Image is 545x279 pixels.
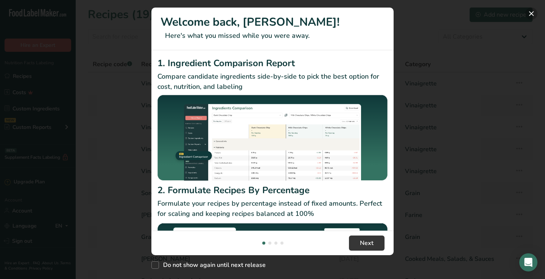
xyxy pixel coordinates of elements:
[349,236,385,251] button: Next
[157,183,388,197] h2: 2. Formulate Recipes By Percentage
[157,95,388,181] img: Ingredient Comparison Report
[160,31,385,41] p: Here's what you missed while you were away.
[160,14,385,31] h1: Welcome back, [PERSON_NAME]!
[360,239,374,248] span: Next
[519,253,537,271] div: Open Intercom Messenger
[159,261,266,269] span: Do not show again until next release
[157,56,388,70] h2: 1. Ingredient Comparison Report
[157,198,388,219] p: Formulate your recipes by percentage instead of fixed amounts. Perfect for scaling and keeping re...
[157,71,388,92] p: Compare candidate ingredients side-by-side to pick the best option for cost, nutrition, and labeling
